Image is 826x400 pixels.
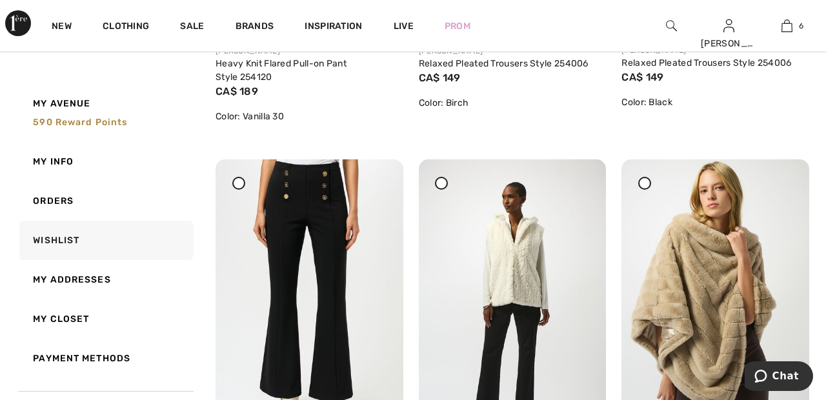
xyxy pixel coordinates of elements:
a: My Addresses [17,260,194,299]
img: search the website [666,18,677,34]
a: Clothing [103,21,149,34]
iframe: Opens a widget where you can chat to one of our agents [745,361,813,394]
a: 6 [758,18,815,34]
div: Color: Birch [419,96,607,110]
a: Relaxed Pleated Trousers Style 254006 [419,58,589,69]
a: Sign In [723,19,734,32]
img: My Bag [781,18,792,34]
img: My Info [723,18,734,34]
div: Color: Vanilla 30 [216,110,403,123]
a: Sale [180,21,204,34]
img: 1ère Avenue [5,10,31,36]
span: CA$ 149 [621,71,663,83]
span: 590 Reward points [33,117,127,128]
a: Wishlist [17,221,194,260]
a: Brands [236,21,274,34]
span: CA$ 149 [419,72,461,84]
span: My Avenue [33,97,90,110]
a: My Closet [17,299,194,339]
a: Payment Methods [17,339,194,378]
a: New [52,21,72,34]
a: Orders [17,181,194,221]
a: Heavy Knit Flared Pull-on Pant Style 254120 [216,58,347,83]
div: Color: Black [621,95,809,109]
a: Live [394,19,414,33]
div: [PERSON_NAME] [701,37,758,50]
span: 6 [799,20,803,32]
a: Prom [445,19,470,33]
a: My Info [17,142,194,181]
span: Inspiration [305,21,362,34]
a: Relaxed Pleated Trousers Style 254006 [621,57,791,68]
span: CA$ 189 [216,85,258,97]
